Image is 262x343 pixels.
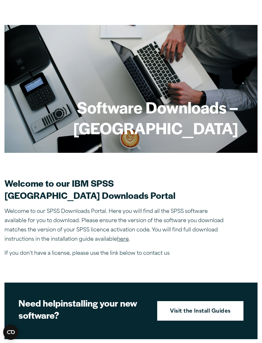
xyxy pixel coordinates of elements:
h2: Welcome to our IBM SPSS [GEOGRAPHIC_DATA] Downloads Portal [4,177,228,201]
a: Visit the Install Guides [157,301,243,321]
h2: installing your new software? [19,297,148,321]
button: Open CMP widget [3,324,19,340]
svg: CookieBot Widget Icon [3,324,19,340]
strong: Visit the Install Guides [170,308,231,316]
p: Welcome to our SPSS Downloads Portal. Here you will find all the SPSS software available for you ... [4,207,228,244]
a: here [117,237,129,242]
strong: Need help [19,296,61,309]
h1: Software Downloads – [GEOGRAPHIC_DATA] [24,97,238,139]
div: CookieBot Widget Contents [3,324,19,340]
p: If you don’t have a license, please use the link below to contact us [4,249,228,258]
